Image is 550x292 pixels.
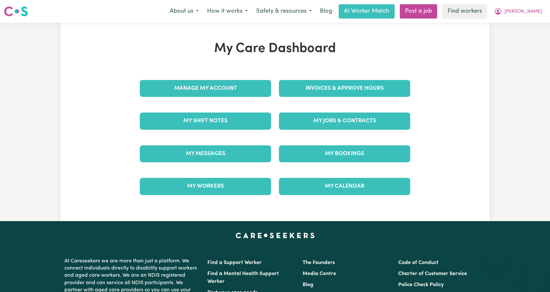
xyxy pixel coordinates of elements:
a: Careseekers home page [236,233,315,238]
a: Post a job [400,4,437,19]
button: My Account [490,5,546,18]
a: My Calendar [279,178,410,195]
a: Invoices & Approve Hours [279,80,410,97]
a: Blog [316,4,336,19]
a: My Jobs & Contracts [279,113,410,129]
button: About us [165,5,203,18]
h1: My Care Dashboard [136,41,414,57]
iframe: Close message [490,250,503,263]
button: Safety & resources [252,5,316,18]
a: Find a Mental Health Support Worker [207,271,279,284]
img: Careseekers logo [4,6,28,17]
a: Charter of Customer Service [398,271,467,276]
a: Police Check Policy [398,282,444,287]
a: Find a Support Worker [207,260,262,265]
a: Blog [303,282,313,287]
iframe: Button to launch messaging window [524,266,545,287]
a: Media Centre [303,271,336,276]
a: My Workers [140,178,271,195]
a: Code of Conduct [398,260,439,265]
a: My Shift Notes [140,113,271,129]
a: The Founders [303,260,335,265]
a: Find workers [442,4,487,19]
a: Careseekers logo [4,4,28,19]
span: [PERSON_NAME] [504,8,542,15]
a: Manage My Account [140,80,271,97]
a: My Bookings [279,145,410,162]
a: AI Worker Match [339,4,395,19]
a: My Messages [140,145,271,162]
button: How it works [203,5,252,18]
